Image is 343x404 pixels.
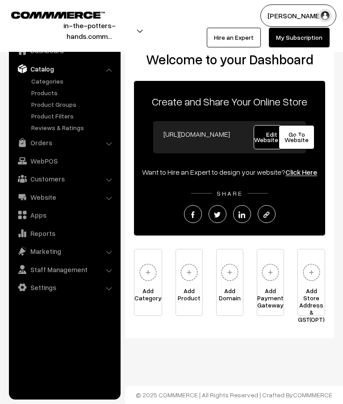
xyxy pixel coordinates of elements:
[257,249,284,316] a: Add PaymentGateway
[11,135,117,151] a: Orders
[11,153,117,169] a: WebPOS
[11,61,117,77] a: Catalog
[14,20,165,42] button: in-the-potters-hands.comm…
[11,207,117,223] a: Apps
[218,260,242,285] img: plus.svg
[29,111,117,121] a: Product Filters
[279,125,314,149] a: Go To Website
[254,130,289,143] span: Edit Website
[134,167,325,177] div: Want to Hire an Expert to design your website?
[11,12,105,18] img: COMMMERCE
[11,171,117,187] a: Customers
[136,260,160,285] img: plus.svg
[29,123,117,132] a: Reviews & Ratings
[212,189,247,197] span: SHARE
[134,249,162,316] a: AddCategory
[298,287,325,305] span: Add Store Address & GST(OPT)
[29,88,117,97] a: Products
[176,249,203,316] a: AddProduct
[11,225,117,241] a: Reports
[257,287,284,305] span: Add Payment Gateway
[293,391,332,399] a: COMMMERCE
[285,168,317,177] a: Click Here
[134,51,325,67] h2: Welcome to your Dashboard
[318,9,332,22] img: user
[125,386,343,404] footer: © 2025 COMMMERCE | All Rights Reserved | Crafted By
[11,243,117,259] a: Marketing
[217,287,243,305] span: Add Domain
[177,260,201,285] img: plus.svg
[176,287,202,305] span: Add Product
[258,260,283,285] img: plus.svg
[269,28,330,47] a: My Subscription
[29,76,117,86] a: Categories
[11,9,89,20] a: COMMMERCE
[299,260,324,285] img: plus.svg
[297,249,325,316] a: Add Store Address& GST(OPT)
[284,130,309,143] span: Go To Website
[11,279,117,295] a: Settings
[254,125,289,149] a: Edit Website
[29,100,117,109] a: Product Groups
[260,4,336,27] button: [PERSON_NAME]…
[134,287,162,305] span: Add Category
[216,249,243,316] a: AddDomain
[207,28,261,47] a: Hire an Expert
[11,261,117,278] a: Staff Management
[134,93,325,109] p: Create and Share Your Online Store
[11,189,117,205] a: Website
